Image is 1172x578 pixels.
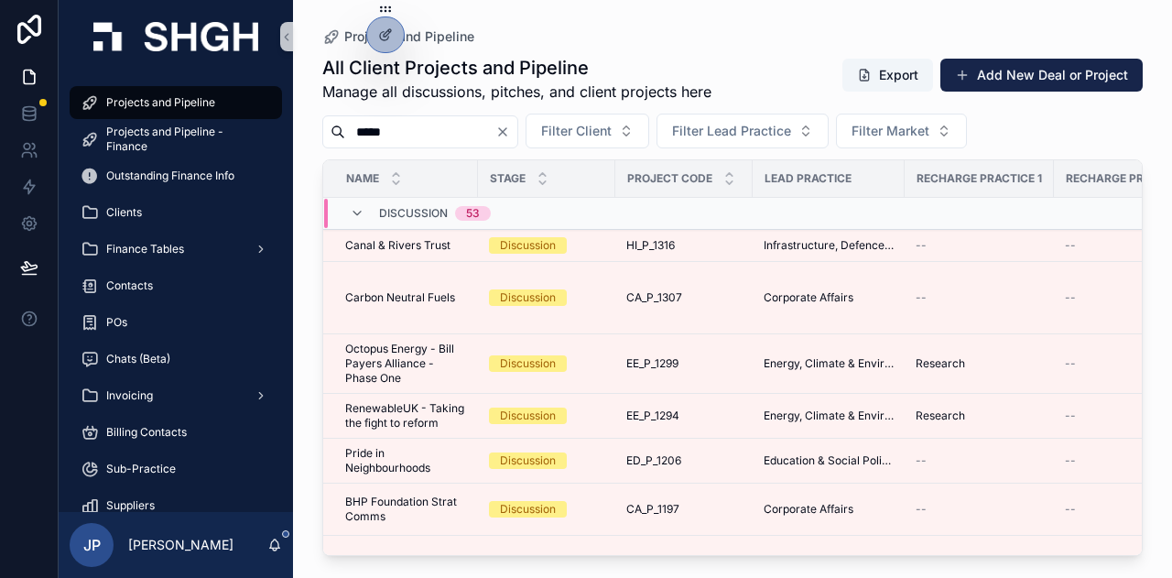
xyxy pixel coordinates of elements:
[345,401,467,431] a: RenewableUK - Taking the fight to reform
[345,238,450,253] span: Canal & Rivers Trust
[106,388,153,403] span: Invoicing
[106,242,184,256] span: Finance Tables
[70,453,282,485] a: Sub-Practice
[93,22,258,51] img: App logo
[106,278,153,293] span: Contacts
[346,171,379,186] span: Name
[626,356,678,371] span: EE_P_1299
[70,306,282,339] a: POs
[106,352,170,366] span: Chats (Beta)
[70,343,282,376] a: Chats (Beta)
[916,453,1043,468] a: --
[379,206,448,221] span: Discussion
[489,237,604,254] a: Discussion
[70,196,282,229] a: Clients
[626,238,742,253] a: HI_P_1316
[916,502,927,517] span: --
[916,290,1043,305] a: --
[70,379,282,412] a: Invoicing
[106,125,264,154] span: Projects and Pipeline - Finance
[489,355,604,372] a: Discussion
[764,502,894,517] a: Corporate Affairs
[70,159,282,192] a: Outstanding Finance Info
[106,95,215,110] span: Projects and Pipeline
[345,495,467,524] span: BHP Foundation Strat Comms
[917,171,1042,186] span: Recharge Practice 1
[59,73,293,512] div: scrollable content
[1065,356,1076,371] span: --
[916,409,1043,423] a: Research
[500,453,556,469] div: Discussion
[764,238,894,253] a: Infrastructure, Defence, Industrial, Transport
[626,290,742,305] a: CA_P_1307
[626,502,742,517] a: CA_P_1197
[836,114,967,148] button: Select Button
[322,81,711,103] span: Manage all discussions, pitches, and client projects here
[83,534,101,556] span: JP
[626,453,742,468] a: ED_P_1206
[916,453,927,468] span: --
[940,59,1143,92] button: Add New Deal or Project
[70,86,282,119] a: Projects and Pipeline
[765,171,852,186] span: Lead Practice
[322,27,474,46] a: Projects and Pipeline
[70,416,282,449] a: Billing Contacts
[70,233,282,266] a: Finance Tables
[500,355,556,372] div: Discussion
[106,205,142,220] span: Clients
[764,409,894,423] a: Energy, Climate & Environment
[345,290,455,305] span: Carbon Neutral Fuels
[627,171,712,186] span: Project Code
[106,169,234,183] span: Outstanding Finance Info
[916,356,1043,371] a: Research
[916,238,1043,253] a: --
[500,237,556,254] div: Discussion
[489,453,604,469] a: Discussion
[489,408,604,424] a: Discussion
[500,501,556,518] div: Discussion
[1065,238,1076,253] span: --
[626,238,675,253] span: HI_P_1316
[626,409,742,423] a: EE_P_1294
[500,408,556,424] div: Discussion
[657,114,829,148] button: Select Button
[916,238,927,253] span: --
[345,238,467,253] a: Canal & Rivers Trust
[1065,290,1076,305] span: --
[70,489,282,522] a: Suppliers
[626,290,682,305] span: CA_P_1307
[764,290,894,305] a: Corporate Affairs
[106,315,127,330] span: POs
[489,501,604,518] a: Discussion
[842,59,933,92] button: Export
[764,290,853,305] span: Corporate Affairs
[1065,502,1076,517] span: --
[626,409,679,423] span: EE_P_1294
[106,498,155,513] span: Suppliers
[322,55,711,81] h1: All Client Projects and Pipeline
[626,356,742,371] a: EE_P_1299
[764,453,894,468] a: Education & Social Policy
[495,125,517,139] button: Clear
[500,289,556,306] div: Discussion
[626,453,681,468] span: ED_P_1206
[1065,453,1076,468] span: --
[526,114,649,148] button: Select Button
[541,122,612,140] span: Filter Client
[764,502,853,517] span: Corporate Affairs
[1065,409,1076,423] span: --
[345,290,467,305] a: Carbon Neutral Fuels
[764,356,894,371] a: Energy, Climate & Environment
[916,290,927,305] span: --
[672,122,791,140] span: Filter Lead Practice
[345,446,467,475] a: Pride in Neighbourhoods
[128,536,233,554] p: [PERSON_NAME]
[345,342,467,386] a: Octopus Energy - Bill Payers Alliance - Phase One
